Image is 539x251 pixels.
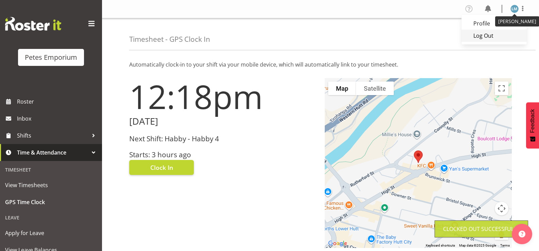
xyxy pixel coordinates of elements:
button: Toggle fullscreen view [495,82,508,95]
img: lianne-morete5410.jpg [510,5,519,13]
button: Map camera controls [495,202,508,215]
span: Inbox [17,113,99,124]
img: help-xxl-2.png [519,231,525,237]
button: Show satellite imagery [356,82,394,95]
span: Roster [17,96,99,107]
h4: Timesheet - GPS Clock In [129,35,210,43]
a: Apply for Leave [2,225,100,241]
p: Automatically clock-in to your shift via your mobile device, which will automatically link to you... [129,60,512,69]
span: View Timesheets [5,180,97,190]
a: View Timesheets [2,177,100,194]
span: Shifts [17,130,88,141]
a: GPS Time Clock [2,194,100,211]
span: Clock In [150,163,173,172]
a: Open this area in Google Maps (opens a new window) [326,239,349,248]
span: GPS Time Clock [5,197,97,207]
div: Leave [2,211,100,225]
h1: 12:18pm [129,78,317,115]
h3: Next Shift: Habby - Habby 4 [129,135,317,143]
a: Log Out [461,30,527,42]
div: Clocked out Successfully [443,225,520,233]
a: Terms (opens in new tab) [500,244,510,247]
img: Google [326,239,349,248]
h3: Starts: 3 hours ago [129,151,317,159]
button: Feedback - Show survey [526,102,539,148]
a: Profile [461,17,527,30]
img: Rosterit website logo [5,17,61,31]
div: Petes Emporium [25,52,77,62]
span: Apply for Leave [5,228,97,238]
h2: [DATE] [129,116,317,127]
button: Clock In [129,160,194,175]
button: Keyboard shortcuts [426,243,455,248]
div: Timesheet [2,163,100,177]
span: Map data ©2025 Google [459,244,496,247]
button: Show street map [328,82,356,95]
span: Time & Attendance [17,147,88,158]
span: Feedback [529,109,536,133]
